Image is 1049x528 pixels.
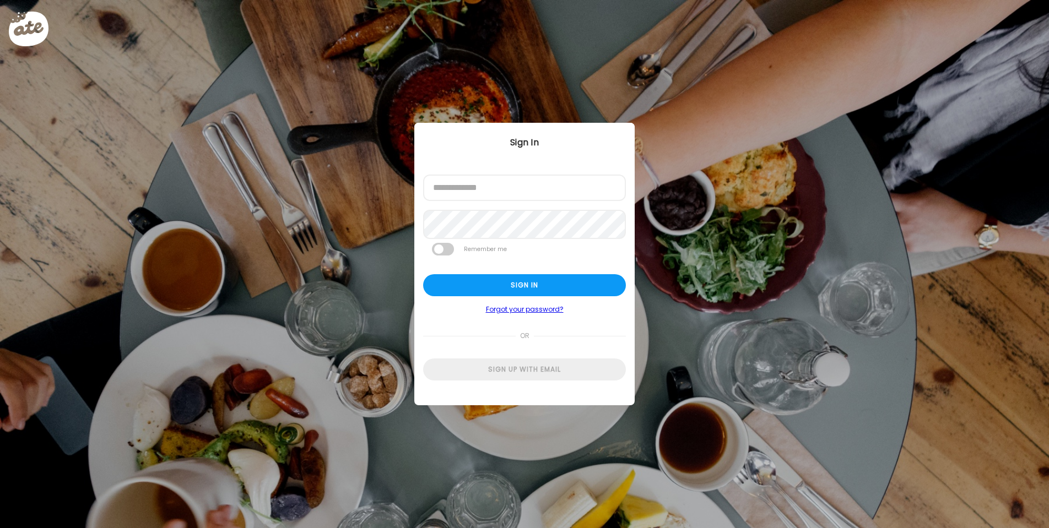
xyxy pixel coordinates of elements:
[414,136,635,149] div: Sign In
[423,274,626,296] div: Sign in
[463,243,508,255] label: Remember me
[423,358,626,380] div: Sign up with email
[516,325,534,347] span: or
[423,305,626,314] a: Forgot your password?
